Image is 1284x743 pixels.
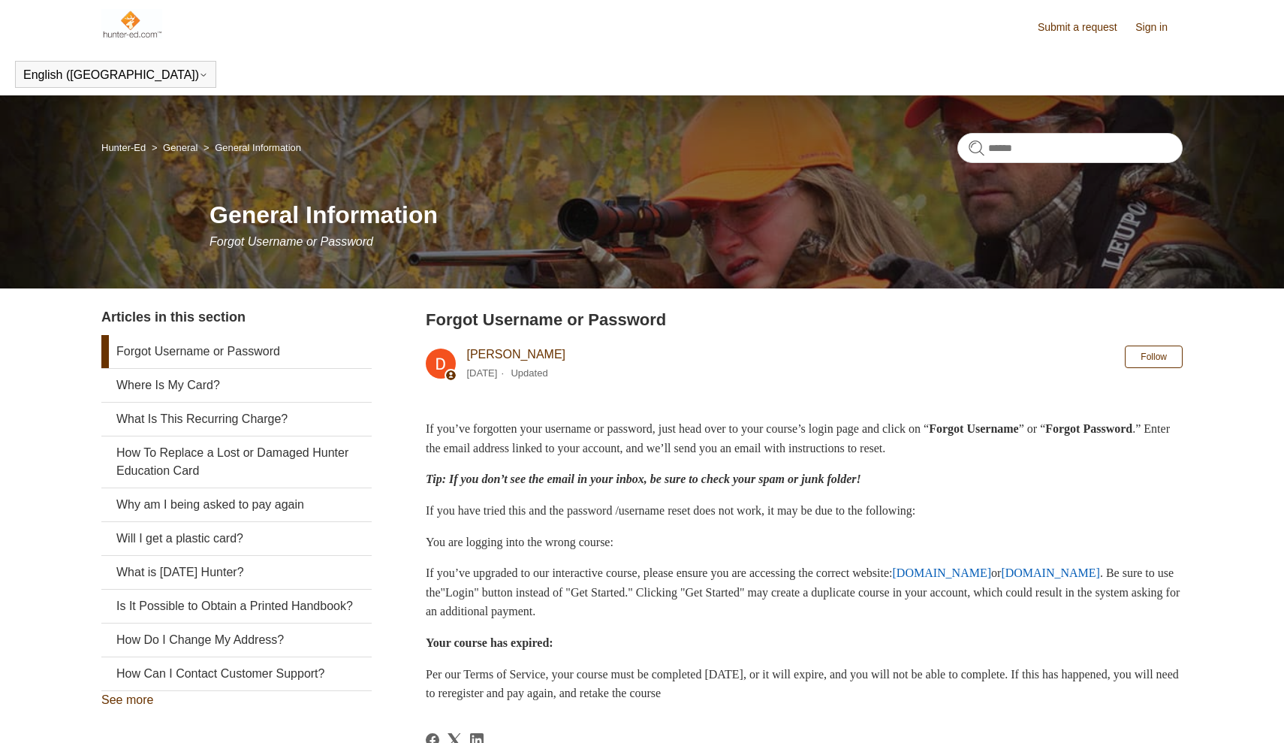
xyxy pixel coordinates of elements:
button: English ([GEOGRAPHIC_DATA]) [23,68,208,82]
a: [PERSON_NAME] [466,348,565,361]
a: See more [101,693,153,706]
strong: Your course has expired: [426,636,553,649]
a: Submit a request [1038,20,1132,35]
h2: Forgot Username or Password [426,307,1183,332]
li: Hunter-Ed [101,142,149,153]
a: Sign in [1135,20,1183,35]
a: Hunter-Ed [101,142,146,153]
strong: Forgot Password [1045,422,1132,435]
p: If you’ve forgotten your username or password, just head over to your course’s login page and cli... [426,419,1183,458]
a: How To Replace a Lost or Damaged Hunter Education Card [101,436,372,488]
a: [DOMAIN_NAME] [893,566,992,579]
p: If you’ve upgraded to our interactive course, please ensure you are accessing the correct website... [426,563,1183,621]
img: Hunter-Ed Help Center home page [101,9,162,39]
em: Tip: If you don’t see the email in your inbox, be sure to check your spam or junk folder! [426,473,861,485]
a: Why am I being asked to pay again [101,488,372,521]
a: Is It Possible to Obtain a Printed Handbook? [101,590,372,623]
strong: Forgot Username [929,422,1019,435]
button: Follow Article [1125,346,1183,368]
input: Search [957,133,1183,163]
a: Will I get a plastic card? [101,522,372,555]
a: [DOMAIN_NAME] [1001,566,1100,579]
time: 05/20/2025, 17:25 [466,367,497,379]
h1: General Information [209,197,1183,233]
li: Updated [511,367,547,379]
span: Forgot Username or Password [209,235,373,248]
a: What Is This Recurring Charge? [101,403,372,436]
a: How Can I Contact Customer Support? [101,657,372,690]
p: Per our Terms of Service, your course must be completed [DATE], or it will expire, and you will n... [426,665,1183,703]
a: Where Is My Card? [101,369,372,402]
a: General Information [215,142,301,153]
a: What is [DATE] Hunter? [101,556,372,589]
p: You are logging into the wrong course: [426,533,1183,552]
a: General [163,142,197,153]
a: How Do I Change My Address? [101,624,372,657]
span: Articles in this section [101,310,246,325]
p: If you have tried this and the password /username reset does not work, it may be due to the follo... [426,501,1183,521]
li: General Information [200,142,301,153]
li: General [149,142,200,153]
a: Forgot Username or Password [101,335,372,368]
